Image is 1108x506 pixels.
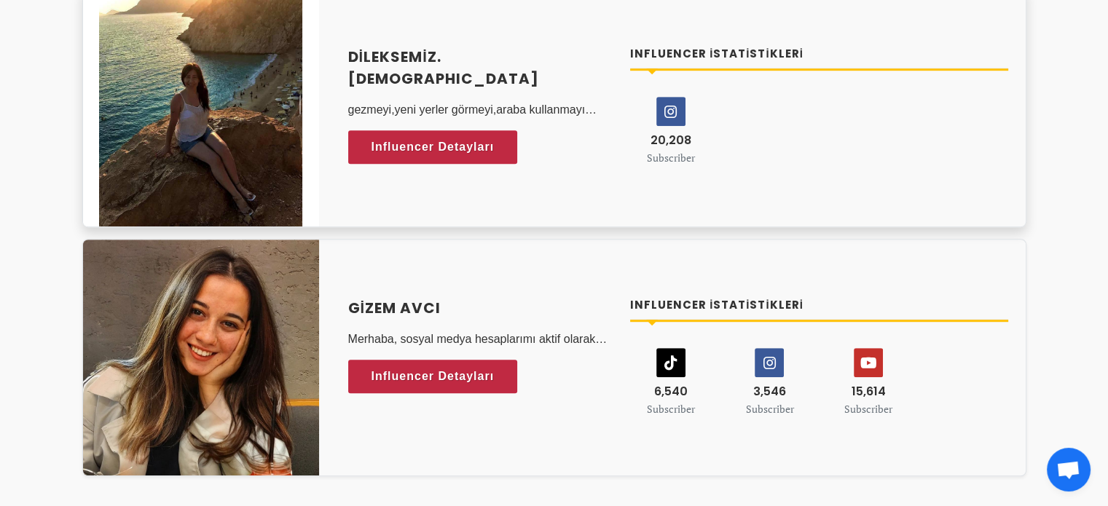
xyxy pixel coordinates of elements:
[348,297,613,319] a: Gizem Avcı
[372,136,495,158] span: Influencer Detayları
[651,132,691,149] span: 20,208
[630,46,1008,63] h4: Influencer İstatistikleri
[844,402,892,416] small: Subscriber
[630,297,1008,314] h4: Influencer İstatistikleri
[745,402,793,416] small: Subscriber
[654,383,688,400] span: 6,540
[348,101,613,119] p: gezmeyi,yeni yerler görmeyi,araba kullanmayı seven aykırı biriyimdir
[348,130,518,164] a: Influencer Detayları
[647,402,695,416] small: Subscriber
[348,360,518,393] a: Influencer Detayları
[1047,448,1091,491] a: Açık sohbet
[348,331,613,348] p: Merhaba, sosyal medya hesaplarımı aktif olarak kullanıp hayatımdan kesitler paylaşıyorum ✨
[372,365,495,387] span: Influencer Detayları
[753,383,786,400] span: 3,546
[348,46,613,90] a: dileksemiz.[DEMOGRAPHIC_DATA]
[852,383,886,400] span: 15,614
[647,151,695,165] small: Subscriber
